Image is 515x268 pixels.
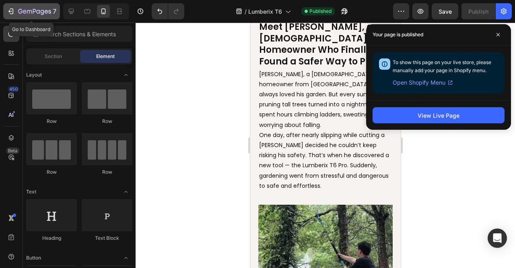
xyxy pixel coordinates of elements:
div: View Live Page [418,111,459,120]
p: Your page is published [373,31,423,39]
iframe: Design area [250,23,401,268]
div: Row [82,118,132,125]
div: Beta [6,148,19,154]
button: Save [432,3,458,19]
span: Button [26,254,41,262]
div: Publish [468,7,488,16]
p: [PERSON_NAME], a [DEMOGRAPHIC_DATA] homeowner from [GEOGRAPHIC_DATA], had always loved his garden... [9,47,142,108]
div: Undo/Redo [152,3,184,19]
div: Row [26,118,77,125]
div: Row [82,168,132,176]
input: Search Sections & Elements [26,26,132,42]
button: View Live Page [373,107,505,123]
div: Open Intercom Messenger [488,229,507,248]
span: Section [45,53,62,60]
span: Toggle open [119,251,132,264]
div: 450 [8,86,19,92]
p: 7 [53,6,56,16]
span: Open Shopify Menu [393,78,445,87]
span: Text [26,188,36,195]
span: Element [96,53,115,60]
span: Toggle open [119,69,132,81]
div: Row [26,168,77,176]
span: Lumberix T6 [248,7,282,16]
p: One day, after nearly slipping while cutting a [PERSON_NAME] decided he couldn’t keep risking his... [9,108,142,168]
button: 7 [3,3,60,19]
span: Published [309,8,332,15]
span: / [245,7,247,16]
div: Heading [26,235,77,242]
span: Save [439,8,452,15]
div: Text Block [82,235,132,242]
img: image_demo.jpg [8,182,142,251]
span: Layout [26,71,42,79]
span: Toggle open [119,185,132,198]
button: Publish [461,3,495,19]
span: To show this page on your live store, please manually add your page in Shopify menu. [393,59,491,73]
